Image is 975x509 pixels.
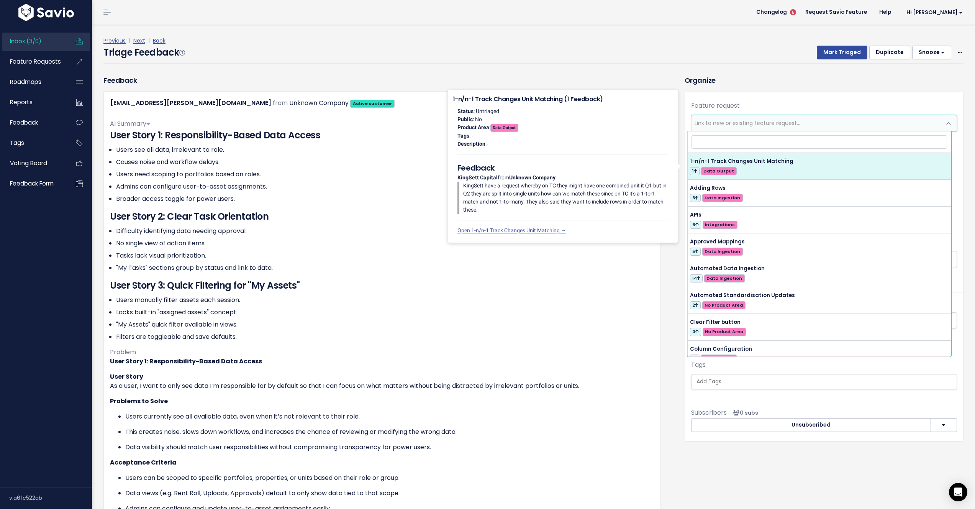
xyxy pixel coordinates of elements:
[116,170,654,179] li: Users need scoping to portfolios based on roles.
[695,119,800,127] span: Link to new or existing feature request...
[457,108,474,114] strong: Status
[756,10,787,15] span: Changelog
[490,124,518,132] span: Data Output
[690,355,700,363] span: 1
[691,408,727,417] span: Subscribers
[2,175,64,192] a: Feedback form
[10,37,41,45] span: Inbox (3/0)
[730,409,758,417] span: <p><strong>Subscribers</strong><br><br> No subscribers yet<br> </p>
[790,9,796,15] span: 5
[690,345,752,353] span: Column Configuration
[16,4,76,21] img: logo-white.9d6f32f41409.svg
[690,301,701,309] span: 2
[693,378,957,386] input: Add Tags...
[103,75,137,85] h3: Feedback
[116,158,654,167] li: Causes noise and workflow delays.
[125,443,654,452] p: Data visibility should match user responsibilities without compromising transparency for power us...
[457,162,668,174] h5: Feedback
[116,332,654,342] li: Filters are toggleable and save defaults.
[703,328,746,336] span: No Product Area
[457,174,498,181] strong: KingSett Capital
[133,37,145,44] a: Next
[690,328,701,336] span: 0
[125,489,654,498] p: Data views (e.g. Rent Roll, Uploads, Approvals) default to only show data tied to that scope.
[2,134,64,152] a: Tags
[690,248,701,256] span: 5
[127,37,132,44] span: |
[147,37,151,44] span: |
[453,104,673,238] div: : Untriaged : No : : - : from
[702,248,743,256] span: Data Ingestion
[10,139,24,147] span: Tags
[116,263,654,273] li: "My Tasks" sections group by status and link to data.
[10,78,41,86] span: Roadmaps
[949,483,967,501] div: Open Intercom Messenger
[704,274,745,282] span: Data Ingestion
[110,372,143,381] strong: User Story
[125,427,654,437] p: This creates noise, slows down workflows, and increases the chance of reviewing or modifying the ...
[487,141,488,147] span: -
[690,292,795,299] span: Automated Standardisation Updates
[116,145,654,154] li: Users see all data, irrelevant to role.
[125,473,654,483] p: Users can be scoped to specific portfolios, properties, or units based on their role or group.
[110,397,168,406] strong: Problems to Solve
[701,355,737,363] span: Data Output
[116,251,654,260] li: Tasks lack visual prioritization.
[2,94,64,111] a: Reports
[702,194,743,202] span: Data Ingestion
[10,57,61,66] span: Feature Requests
[125,412,654,421] p: Users currently see all available data, even when it’s not relevant to their role.
[10,159,47,167] span: Voting Board
[110,357,262,366] strong: User Story 1: Responsibility-Based Data Access
[2,53,64,71] a: Feature Requests
[116,194,654,204] li: Broader access toggle for power users.
[691,418,931,432] button: Unsubscribed
[110,128,654,142] h3: User Story 1: Responsibility-Based Data Access
[2,114,64,131] a: Feedback
[869,46,910,59] button: Duplicate
[110,119,150,128] span: AI Summary
[103,46,185,59] h4: Triage Feedback
[457,141,485,147] strong: Description
[691,360,706,369] label: Tags
[690,221,701,229] span: 6
[2,154,64,172] a: Voting Board
[703,221,737,229] span: Integrations
[10,118,38,126] span: Feedback
[110,279,654,292] h3: User Story 3: Quick Filtering for "My Assets"
[685,75,964,85] h3: Organize
[690,265,765,272] span: Automated Data Ingestion
[116,308,654,317] li: Lacks built-in "assigned assets" concept.
[690,211,701,218] span: APIs
[509,174,556,181] strong: Unknown Company
[690,167,700,175] span: 1
[457,227,566,233] a: Open 1-n/n-1 Track Changes Unit Matching →
[799,7,873,18] a: Request Savio Feature
[457,116,473,122] strong: Public
[110,458,177,467] strong: Acceptance Criteria
[912,46,951,59] button: Snooze
[273,99,288,107] span: from
[690,194,701,202] span: 3
[116,227,654,236] li: Difficulty identifying data needing approval.
[353,100,392,107] strong: Active customer
[463,182,668,214] p: KingSett have a request whereby on TC they might have one combined unit it Q1 but in Q2 they are ...
[457,124,489,130] strong: Product Area
[690,158,793,165] span: 1-n/n-1 Track Changes Unit Matching
[906,10,963,15] span: Hi [PERSON_NAME]
[690,319,741,326] span: Clear Filter button
[691,101,740,110] label: Feature request
[690,274,703,282] span: 14
[2,33,64,50] a: Inbox (3/0)
[10,179,54,187] span: Feedback form
[110,210,654,223] h3: User Story 2: Clear Task Orientation
[289,98,349,109] div: Unknown Company
[702,301,746,309] span: No Product Area
[690,184,726,192] span: Adding Rows
[103,37,126,44] a: Previous
[453,95,673,104] h4: 1-n/n-1 Track Changes Unit Matching (1 Feedback)
[110,372,654,391] p: As a user, I want to only see data I’m responsible for by default so that I can focus on what mat...
[690,238,745,245] span: Approved Mappings
[873,7,897,18] a: Help
[10,98,33,106] span: Reports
